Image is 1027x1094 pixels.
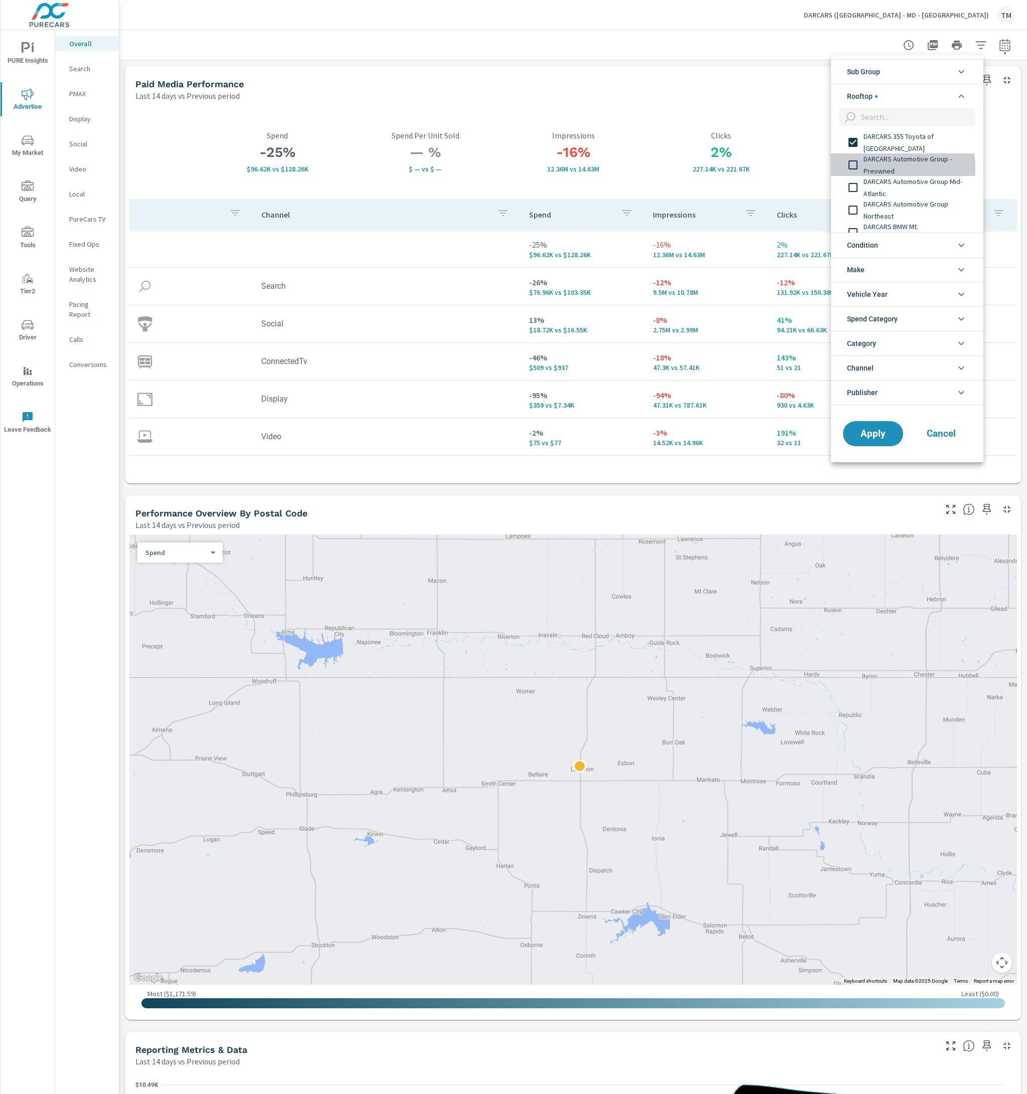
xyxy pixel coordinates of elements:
ul: filter options [831,55,983,409]
span: DARCARS 355 Toyota of [GEOGRAPHIC_DATA] [864,130,973,154]
span: Apply [853,429,893,438]
div: DARCARS Automotive Group - Preowned [831,153,981,176]
span: Cancel [921,429,961,438]
span: Rooftop [847,84,878,108]
span: Channel [847,356,874,380]
span: DARCARS Automotive Group - Preowned [864,153,973,177]
span: DARCARS BMW Mt. [GEOGRAPHIC_DATA] [864,221,973,245]
button: Cancel [911,421,971,446]
div: DARCARS BMW Mt. [GEOGRAPHIC_DATA] [831,221,981,244]
span: DARCARS Automotive Group Mid-Atlantic [864,175,973,200]
span: Vehicle Year [847,282,888,306]
div: DARCARS Automotive Group Mid-Atlantic [831,176,981,199]
input: Search... [857,108,975,126]
button: Apply [843,421,903,446]
span: Publisher [847,381,878,405]
span: DARCARS Automotive Group Northeast [864,198,973,222]
span: Category [847,331,876,355]
span: Condition [847,233,878,257]
span: Sub Group [847,60,880,84]
span: Spend Category [847,307,898,331]
span: Make [847,258,865,282]
div: DARCARS Automotive Group Northeast [831,199,981,221]
div: DARCARS 355 Toyota of [GEOGRAPHIC_DATA] [831,131,981,153]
